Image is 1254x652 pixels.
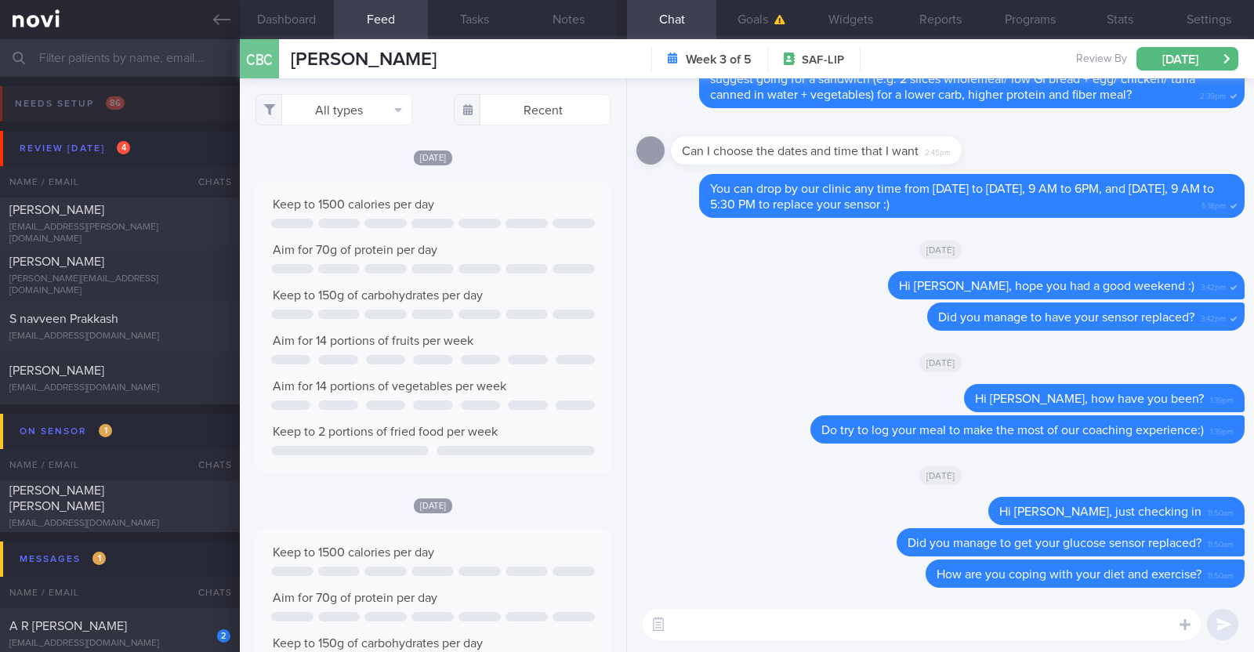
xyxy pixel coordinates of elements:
[9,331,230,342] div: [EMAIL_ADDRESS][DOMAIN_NAME]
[802,53,844,68] span: SAF-LIP
[1208,504,1234,519] span: 11:50am
[9,484,104,513] span: [PERSON_NAME] [PERSON_NAME]
[1136,47,1238,71] button: [DATE]
[9,382,230,394] div: [EMAIL_ADDRESS][DOMAIN_NAME]
[273,592,437,604] span: Aim for 70g of protein per day
[16,549,110,570] div: Messages
[1210,422,1234,437] span: 1:39pm
[414,498,453,513] span: [DATE]
[925,143,951,158] span: 2:45pm
[919,353,963,372] span: [DATE]
[1210,391,1234,406] span: 1:39pm
[1076,53,1127,67] span: Review By
[236,30,283,90] div: CBC
[117,141,130,154] span: 4
[999,505,1201,518] span: Hi [PERSON_NAME], just checking in
[919,241,963,259] span: [DATE]
[1208,535,1234,550] span: 11:50am
[177,577,240,608] div: Chats
[273,637,483,650] span: Keep to 150g of carbohydrates per day
[9,222,230,245] div: [EMAIL_ADDRESS][PERSON_NAME][DOMAIN_NAME]
[106,96,125,110] span: 86
[217,629,230,643] div: 2
[937,568,1201,581] span: How are you coping with your diet and exercise?
[273,244,437,256] span: Aim for 70g of protein per day
[291,50,437,69] span: [PERSON_NAME]
[273,198,434,211] span: Keep to 1500 calories per day
[256,94,412,125] button: All types
[821,424,1204,436] span: Do try to log your meal to make the most of our coaching experience:)
[92,552,106,565] span: 1
[908,537,1201,549] span: Did you manage to get your glucose sensor replaced?
[9,255,104,268] span: [PERSON_NAME]
[9,638,230,650] div: [EMAIL_ADDRESS][DOMAIN_NAME]
[686,52,752,67] strong: Week 3 of 5
[273,380,506,393] span: Aim for 14 portions of vegetables per week
[975,393,1204,405] span: Hi [PERSON_NAME], how have you been?
[1201,310,1226,324] span: 3:42pm
[938,311,1194,324] span: Did you manage to have your sensor replaced?
[273,289,483,302] span: Keep to 150g of carbohydrates per day
[99,424,112,437] span: 1
[273,546,434,559] span: Keep to 1500 calories per day
[16,421,116,442] div: On sensor
[1201,278,1226,293] span: 3:42pm
[11,93,129,114] div: Needs setup
[414,150,453,165] span: [DATE]
[710,183,1214,211] span: You can drop by our clinic any time from [DATE] to [DATE], 9 AM to 6PM, and [DATE], 9 AM to 5:30 ...
[1201,197,1226,212] span: 5:18pm
[273,335,473,347] span: Aim for 14 portions of fruits per week
[177,449,240,480] div: Chats
[273,426,498,438] span: Keep to 2 portions of fried food per week
[919,466,963,485] span: [DATE]
[9,204,104,216] span: [PERSON_NAME]
[177,166,240,197] div: Chats
[899,280,1194,292] span: Hi [PERSON_NAME], hope you had a good weekend :)
[9,518,230,530] div: [EMAIL_ADDRESS][DOMAIN_NAME]
[16,138,134,159] div: Review [DATE]
[9,364,104,377] span: [PERSON_NAME]
[1208,567,1234,581] span: 11:50am
[1200,87,1226,102] span: 2:39pm
[9,313,118,325] span: S navveen Prakkash
[9,620,127,632] span: A R [PERSON_NAME]
[710,57,1219,101] span: The ang ku kueh is quite high in carbs and refined sugar which may cause sugar spikes. May I sugg...
[9,273,230,297] div: [PERSON_NAME][EMAIL_ADDRESS][DOMAIN_NAME]
[682,145,919,158] span: Can I choose the dates and time that I want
